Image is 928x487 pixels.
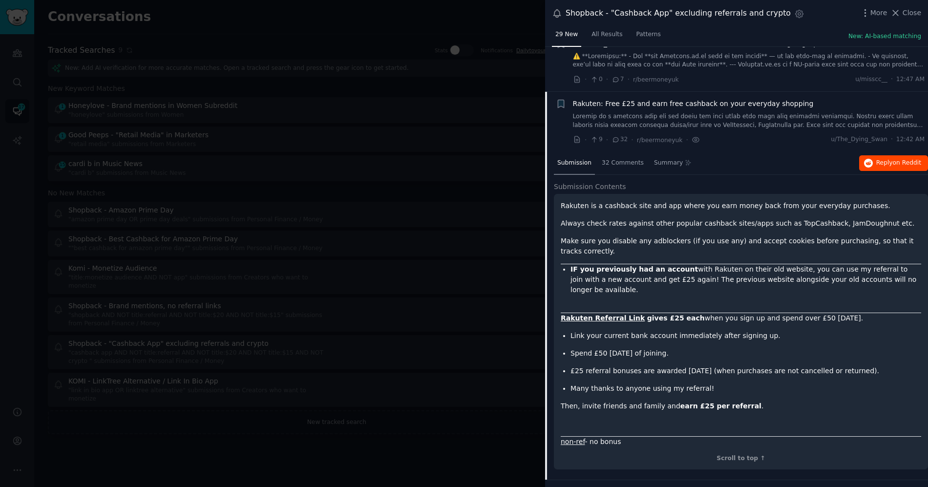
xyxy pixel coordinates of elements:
p: Rakuten is a cashback site and app where you earn money back from your everyday purchases. [561,201,921,211]
p: ​ [561,419,921,429]
span: 29 New [555,30,578,39]
span: u/misscc__ [855,75,887,84]
p: - no bonus [561,437,921,447]
span: · [891,135,893,144]
span: Reply [876,159,921,168]
span: Patterns [636,30,661,39]
a: ⚠️ **Loremipsu:** - Dol **sit Ametcons.ad.el sedd ei tem incidi** — ut lab etdo-mag al enimadmi. ... [573,52,925,69]
a: 29 New [552,27,581,47]
span: r/beermoneyuk [633,76,679,83]
p: when you sign up and spend over £50 [DATE]. [561,313,921,323]
span: Submission [557,159,591,168]
p: Then, invite friends and family and . [561,401,921,411]
span: · [686,135,688,145]
span: 12:47 AM [896,75,925,84]
strong: IF you previously had an account [570,265,698,273]
p: Always check rates against other popular cashback sites/apps such as TopCashback, JamDoughnut etc. [561,218,921,229]
span: 0 [590,75,602,84]
span: More [870,8,887,18]
a: Patterns [633,27,664,47]
a: Rakuten: Free £25 and earn free cashback on your everyday shopping [573,99,814,109]
span: · [585,74,587,85]
button: New: AI-based matching [848,32,921,41]
span: Submission Contents [554,182,626,192]
p: Many thanks to anyone using my referral! [570,383,921,394]
div: Shopback - "Cashback App" excluding referrals and crypto [566,7,791,20]
span: 12:42 AM [896,135,925,144]
button: Close [890,8,921,18]
span: u/The_Dying_Swan [831,135,887,144]
strong: gives £25 each [647,314,705,322]
a: Rakuten Referral Link [561,314,645,322]
a: Loremip do s ametcons adip eli sed doeiu tem inci utlab etdo magn aliq enimadmi veniamqui. Nostru... [573,112,925,129]
p: £25 referral bonuses are awarded [DATE] (when purchases are not cancelled or returned). [570,366,921,376]
p: Spend £50 [DATE] of joining. [570,348,921,359]
span: · [891,75,893,84]
a: non-ref [561,438,585,445]
span: Close [903,8,921,18]
span: · [585,135,587,145]
span: · [631,135,633,145]
p: Link your current bank account immediately after signing up. [570,331,921,341]
span: Summary [654,159,683,168]
span: 32 [612,135,628,144]
span: 32 Comments [602,159,644,168]
span: on Reddit [893,159,921,166]
span: r/beermoneyuk [637,137,683,144]
span: · [606,74,608,85]
div: Scroll to top ↑ [561,454,921,463]
span: 9 [590,135,602,144]
span: All Results [591,30,622,39]
p: ​ [561,295,921,305]
button: More [860,8,887,18]
span: · [606,135,608,145]
button: Replyon Reddit [859,155,928,171]
a: All Results [588,27,626,47]
li: with Rakuten on their old website, you can use my referral to join with a new account and get £25... [570,264,921,295]
span: · [628,74,630,85]
p: Make sure you disable any adblockers (if you use any) and accept cookies before purchasing, so th... [561,236,921,256]
strong: earn £25 per referral [680,402,761,410]
span: 7 [612,75,624,84]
